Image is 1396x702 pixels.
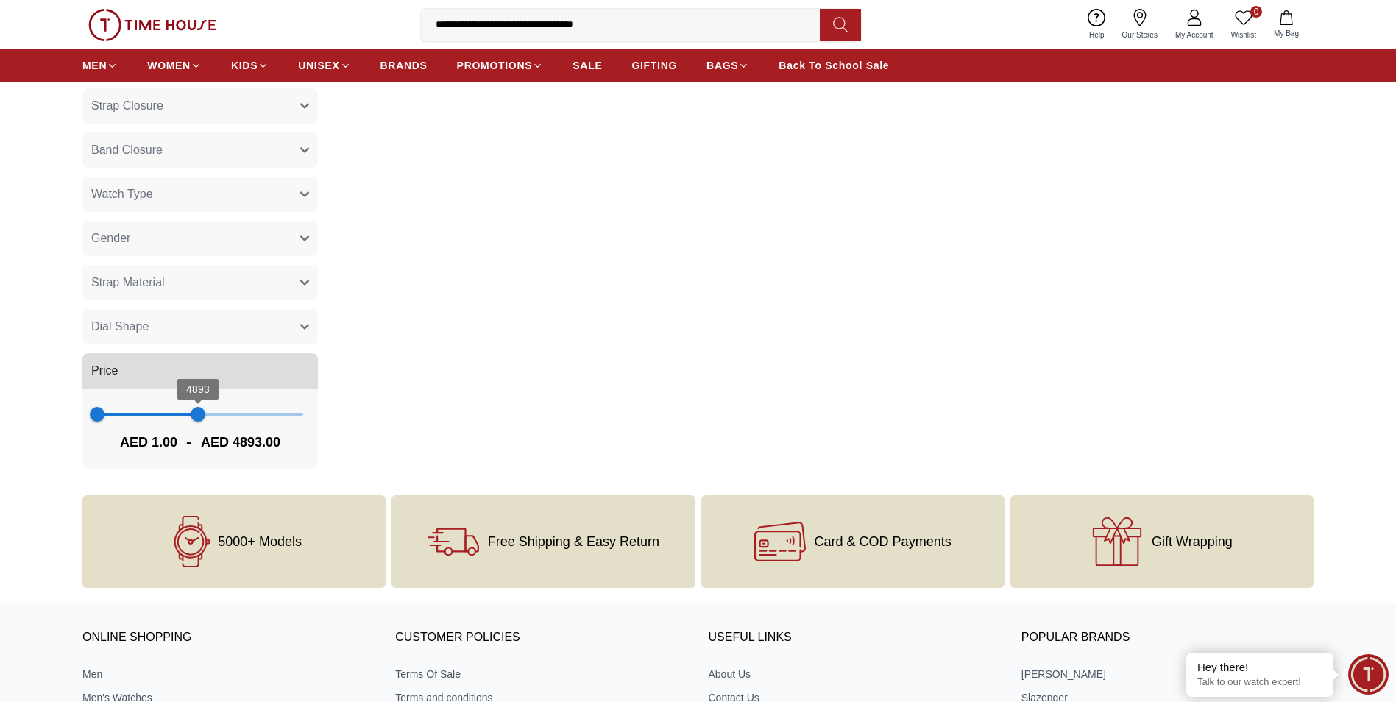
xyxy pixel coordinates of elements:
[218,534,302,549] span: 5000+ Models
[91,362,118,380] span: Price
[1169,29,1219,40] span: My Account
[82,177,318,212] button: Watch Type
[1083,29,1110,40] span: Help
[147,58,191,73] span: WOMEN
[298,52,350,79] a: UNISEX
[1265,7,1308,42] button: My Bag
[82,627,375,649] h3: ONLINE SHOPPING
[1197,676,1322,689] p: Talk to our watch expert!
[88,9,216,41] img: ...
[82,221,318,256] button: Gender
[709,667,1001,681] a: About Us
[1113,6,1166,43] a: Our Stores
[82,265,318,300] button: Strap Material
[120,432,177,453] span: AED 1.00
[186,383,210,395] span: 4893
[395,627,687,649] h3: CUSTOMER POLICIES
[395,667,687,681] a: Terms Of Sale
[706,52,749,79] a: BAGS
[82,58,107,73] span: MEN
[1021,667,1314,681] a: [PERSON_NAME]
[91,318,149,336] span: Dial Shape
[82,132,318,168] button: Band Closure
[231,52,269,79] a: KIDS
[91,185,153,203] span: Watch Type
[380,52,428,79] a: BRANDS
[709,627,1001,649] h3: USEFUL LINKS
[147,52,202,79] a: WOMEN
[1152,534,1233,549] span: Gift Wrapping
[573,52,602,79] a: SALE
[1222,6,1265,43] a: 0Wishlist
[779,52,889,79] a: Back To School Sale
[1225,29,1262,40] span: Wishlist
[82,52,118,79] a: MEN
[91,230,130,247] span: Gender
[91,141,163,159] span: Band Closure
[1250,6,1262,18] span: 0
[631,52,677,79] a: GIFTING
[573,58,602,73] span: SALE
[1080,6,1113,43] a: Help
[1197,660,1322,675] div: Hey there!
[91,97,163,115] span: Strap Closure
[779,58,889,73] span: Back To School Sale
[1348,654,1389,695] div: Chat Widget
[231,58,258,73] span: KIDS
[91,274,165,291] span: Strap Material
[82,309,318,344] button: Dial Shape
[177,430,201,454] span: -
[1116,29,1163,40] span: Our Stores
[457,52,544,79] a: PROMOTIONS
[457,58,533,73] span: PROMOTIONS
[1021,627,1314,649] h3: Popular Brands
[380,58,428,73] span: BRANDS
[815,534,952,549] span: Card & COD Payments
[631,58,677,73] span: GIFTING
[488,534,659,549] span: Free Shipping & Easy Return
[201,432,280,453] span: AED 4893.00
[298,58,339,73] span: UNISEX
[82,353,318,389] button: Price
[82,88,318,124] button: Strap Closure
[1268,28,1305,39] span: My Bag
[82,667,375,681] a: Men
[706,58,738,73] span: BAGS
